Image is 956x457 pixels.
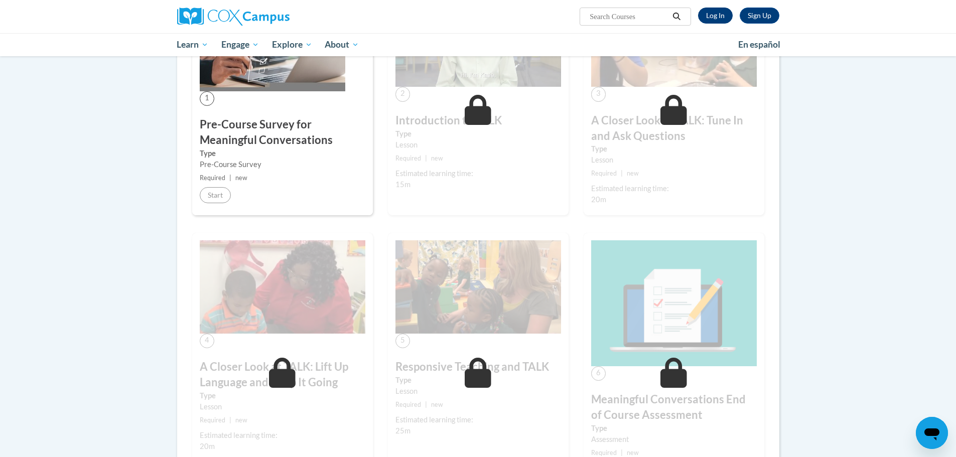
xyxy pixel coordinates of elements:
a: Learn [171,33,215,56]
a: Explore [265,33,319,56]
img: Course Image [395,240,561,334]
label: Type [395,375,561,386]
h3: Introduction to TALK [395,113,561,128]
span: En español [738,39,780,50]
span: new [235,416,247,424]
a: About [318,33,365,56]
div: Main menu [162,33,794,56]
span: Required [395,155,421,162]
button: Start [200,187,231,203]
span: Required [200,416,225,424]
span: 4 [200,334,214,348]
div: Estimated learning time: [395,168,561,179]
div: Lesson [395,139,561,150]
a: Register [740,8,779,24]
label: Type [591,143,757,155]
button: Search [669,11,684,23]
span: | [425,401,427,408]
span: Required [395,401,421,408]
h3: A Closer Look at TALK: Lift Up Language and Keep It Going [200,359,365,390]
input: Search Courses [589,11,669,23]
div: Estimated learning time: [200,430,365,441]
h3: Responsive Teaching and TALK [395,359,561,375]
label: Type [200,390,365,401]
label: Type [591,423,757,434]
iframe: Button to launch messaging window [916,417,948,449]
label: Type [200,148,365,159]
h3: Pre-Course Survey for Meaningful Conversations [200,117,365,148]
a: En español [732,34,787,55]
span: 15m [395,180,411,189]
div: Estimated learning time: [395,414,561,425]
span: new [235,174,247,182]
span: new [627,449,639,456]
span: 1 [200,91,214,106]
a: Log In [698,8,733,24]
span: Explore [272,39,312,51]
span: | [621,449,623,456]
div: Assessment [591,434,757,445]
label: Type [395,128,561,139]
span: 6 [591,366,606,381]
div: Lesson [395,386,561,397]
img: Course Image [591,240,757,366]
h3: A Closer Look at TALK: Tune In and Ask Questions [591,113,757,144]
span: Required [200,174,225,182]
span: 2 [395,87,410,101]
span: new [431,155,443,162]
span: Engage [221,39,259,51]
span: 3 [591,87,606,101]
span: Required [591,449,617,456]
span: new [431,401,443,408]
span: Learn [177,39,208,51]
span: 5 [395,334,410,348]
span: new [627,170,639,177]
h3: Meaningful Conversations End of Course Assessment [591,392,757,423]
span: 20m [591,195,606,204]
div: Lesson [200,401,365,412]
a: Cox Campus [177,8,368,26]
img: Course Image [200,240,365,334]
span: | [425,155,427,162]
span: About [325,39,359,51]
span: 20m [200,442,215,450]
a: Engage [215,33,265,56]
span: | [229,416,231,424]
span: 25m [395,426,411,435]
div: Estimated learning time: [591,183,757,194]
span: | [229,174,231,182]
div: Pre-Course Survey [200,159,365,170]
span: Required [591,170,617,177]
span: | [621,170,623,177]
img: Cox Campus [177,8,290,26]
div: Lesson [591,155,757,166]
